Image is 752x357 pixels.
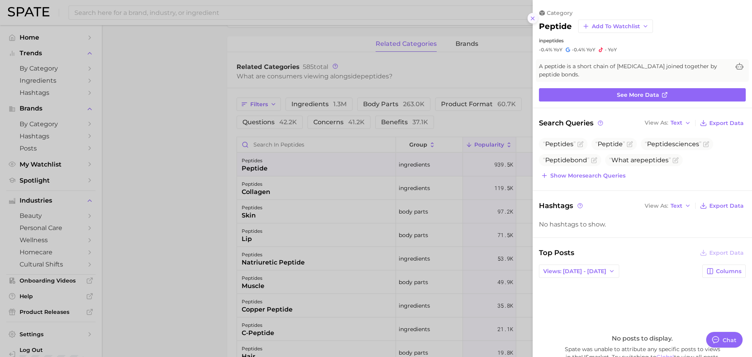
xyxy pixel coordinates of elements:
[550,172,625,179] span: Show more search queries
[539,200,584,211] span: Hashtags
[698,247,746,258] button: Export Data
[545,140,570,148] span: Peptide
[627,141,633,147] button: Flag as miscategorized or irrelevant
[609,156,671,164] span: What are s
[539,221,746,228] div: No hashtags to show.
[698,118,746,129] button: Export Data
[539,118,604,129] span: Search Queries
[645,140,701,148] span: sciences
[592,23,640,30] span: Add to Watchlist
[612,335,673,342] span: No posts to display.
[703,141,709,147] button: Flag as miscategorized or irrelevant
[645,121,668,125] span: View As
[647,140,672,148] span: Peptide
[539,38,746,43] div: in
[578,20,653,33] button: Add to Watchlist
[539,88,746,101] a: See more data
[553,47,562,53] span: YoY
[539,247,574,258] span: Top Posts
[543,38,564,43] span: peptides
[591,157,597,163] button: Flag as miscategorized or irrelevant
[672,157,679,163] button: Flag as miscategorized or irrelevant
[698,200,746,211] button: Export Data
[709,120,744,127] span: Export Data
[643,118,693,128] button: View AsText
[645,204,668,208] span: View As
[539,62,730,79] span: A peptide is a short chain of [MEDICAL_DATA] joined together by peptide bonds.
[543,268,606,275] span: Views: [DATE] - [DATE]
[716,268,741,275] span: Columns
[617,92,659,98] span: See more data
[709,250,744,256] span: Export Data
[577,141,584,147] button: Flag as miscategorized or irrelevant
[545,156,570,164] span: Peptide
[543,156,589,164] span: bond
[539,47,552,53] span: -0.4%
[572,47,585,53] span: -0.4%
[586,47,595,53] span: YoY
[702,265,746,278] button: Columns
[605,47,607,53] span: -
[671,121,682,125] span: Text
[608,47,617,53] span: YoY
[539,170,627,181] button: Show moresearch queries
[640,156,665,164] span: peptide
[547,9,573,16] span: category
[671,204,682,208] span: Text
[543,140,576,148] span: s
[539,22,572,31] h2: peptide
[539,265,619,278] button: Views: [DATE] - [DATE]
[643,201,693,211] button: View AsText
[598,140,623,148] span: Peptide
[709,203,744,209] span: Export Data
